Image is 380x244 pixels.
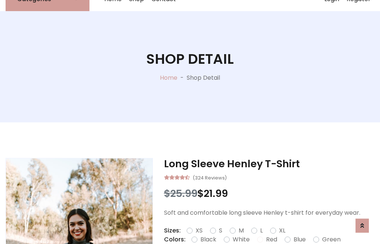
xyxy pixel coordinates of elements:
[322,235,341,244] label: Green
[233,235,250,244] label: White
[164,187,197,200] span: $25.99
[177,73,187,82] p: -
[279,226,285,235] label: XL
[193,173,227,182] small: (324 Reviews)
[164,158,374,170] h3: Long Sleeve Henley T-Shirt
[266,235,277,244] label: Red
[219,226,222,235] label: S
[196,226,203,235] label: XS
[260,226,263,235] label: L
[146,51,234,67] h1: Shop Detail
[204,187,228,200] span: 21.99
[164,188,374,200] h3: $
[200,235,216,244] label: Black
[164,235,186,244] p: Colors:
[294,235,306,244] label: Blue
[160,73,177,82] a: Home
[164,226,181,235] p: Sizes:
[187,73,220,82] p: Shop Detail
[239,226,244,235] label: M
[164,208,374,217] p: Soft and comfortable long sleeve Henley t-shirt for everyday wear.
